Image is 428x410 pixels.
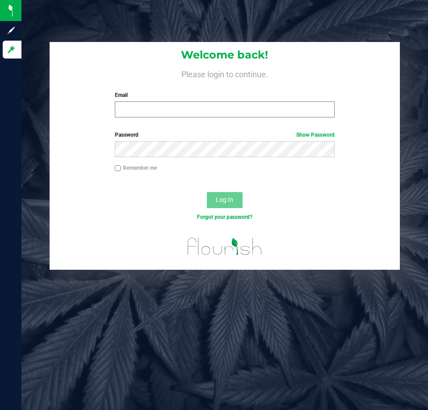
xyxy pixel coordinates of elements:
a: Forgot your password? [197,214,252,220]
a: Show Password [296,132,335,138]
button: Log In [207,192,243,208]
span: Log In [216,196,233,203]
img: flourish_logo.svg [181,230,269,263]
span: Password [115,132,138,138]
label: Remember me [115,164,157,172]
inline-svg: Sign up [7,26,16,35]
h1: Welcome back! [50,49,399,61]
inline-svg: Log in [7,45,16,54]
h4: Please login to continue. [50,68,399,79]
input: Remember me [115,165,121,172]
label: Email [115,91,335,99]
